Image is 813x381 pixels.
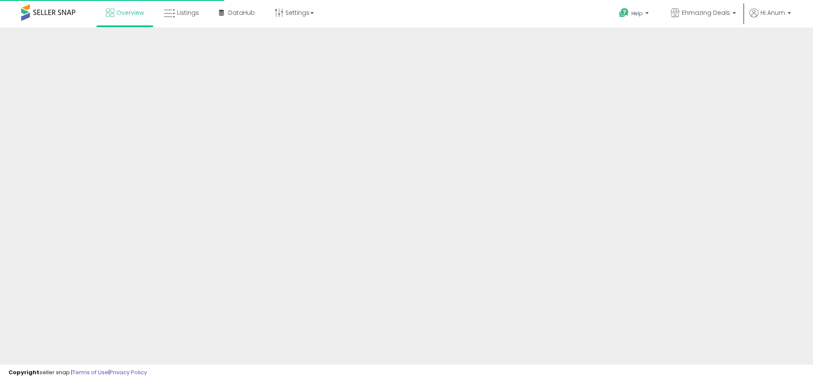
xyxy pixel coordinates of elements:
[619,8,629,18] i: Get Help
[228,8,255,17] span: DataHub
[612,1,657,28] a: Help
[116,8,144,17] span: Overview
[760,8,785,17] span: Hi Anum
[72,368,108,376] a: Terms of Use
[749,8,791,28] a: Hi Anum
[110,368,147,376] a: Privacy Policy
[8,368,39,376] strong: Copyright
[8,369,147,377] div: seller snap | |
[631,10,643,17] span: Help
[682,8,730,17] span: Ehmazing Deals
[177,8,199,17] span: Listings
